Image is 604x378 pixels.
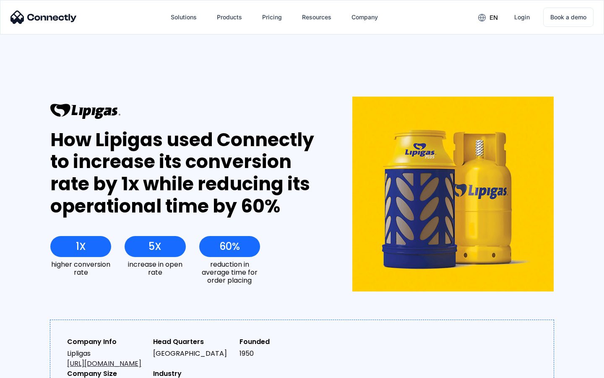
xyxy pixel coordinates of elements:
a: Pricing [255,7,289,27]
div: Products [217,11,242,23]
div: Solutions [171,11,197,23]
div: 1X [76,241,86,252]
img: Connectly Logo [10,10,77,24]
div: Pricing [262,11,282,23]
a: Book a demo [543,8,594,27]
div: en [489,12,498,24]
div: Login [514,11,530,23]
div: Founded [240,337,319,347]
div: reduction in average time for order placing [199,260,260,285]
div: How Lipigas used Connectly to increase its conversion rate by 1x while reducing its operational t... [50,129,322,218]
a: Login [508,7,536,27]
aside: Language selected: English [8,363,50,375]
div: Head Quarters [153,337,232,347]
div: 1950 [240,349,319,359]
ul: Language list [17,363,50,375]
div: 60% [219,241,240,252]
div: higher conversion rate [50,260,111,276]
div: 5X [148,241,161,252]
div: Company Info [67,337,146,347]
div: Resources [302,11,331,23]
div: Lipligas [67,349,146,369]
a: [URL][DOMAIN_NAME] [67,359,141,368]
div: increase in open rate [125,260,185,276]
div: [GEOGRAPHIC_DATA] [153,349,232,359]
div: Company [351,11,378,23]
